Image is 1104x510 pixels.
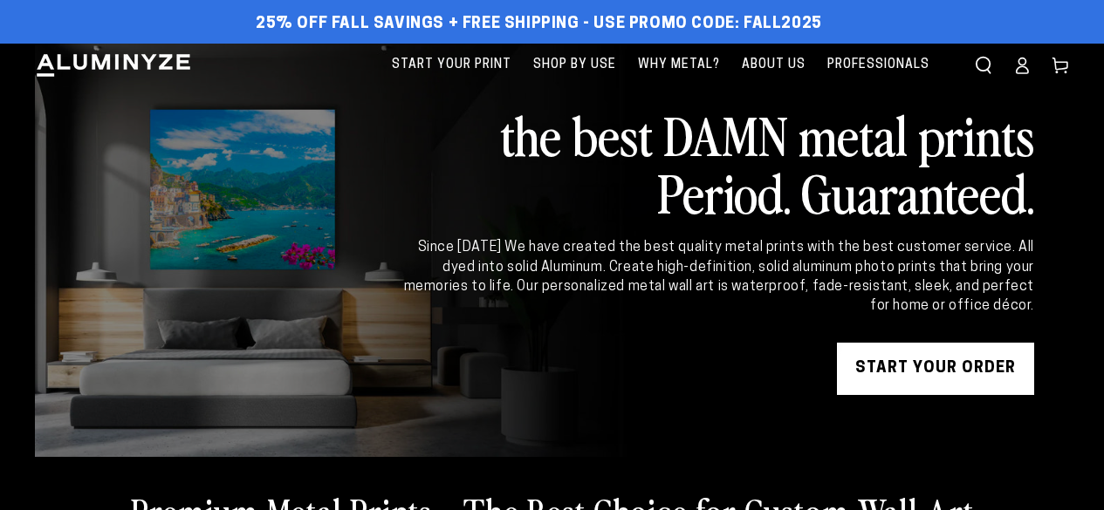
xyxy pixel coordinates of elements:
span: Why Metal? [638,54,720,76]
a: About Us [733,44,814,86]
span: About Us [742,54,806,76]
h2: the best DAMN metal prints Period. Guaranteed. [401,105,1034,221]
a: Shop By Use [525,44,625,86]
span: 25% off FALL Savings + Free Shipping - Use Promo Code: FALL2025 [256,15,822,34]
span: Professionals [827,54,929,76]
summary: Search our site [964,46,1003,85]
a: Professionals [819,44,938,86]
span: Start Your Print [392,54,511,76]
a: Start Your Print [383,44,520,86]
div: Since [DATE] We have created the best quality metal prints with the best customer service. All dy... [401,238,1034,316]
img: Aluminyze [35,52,192,78]
a: START YOUR Order [837,343,1034,395]
span: Shop By Use [533,54,616,76]
a: Why Metal? [629,44,729,86]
